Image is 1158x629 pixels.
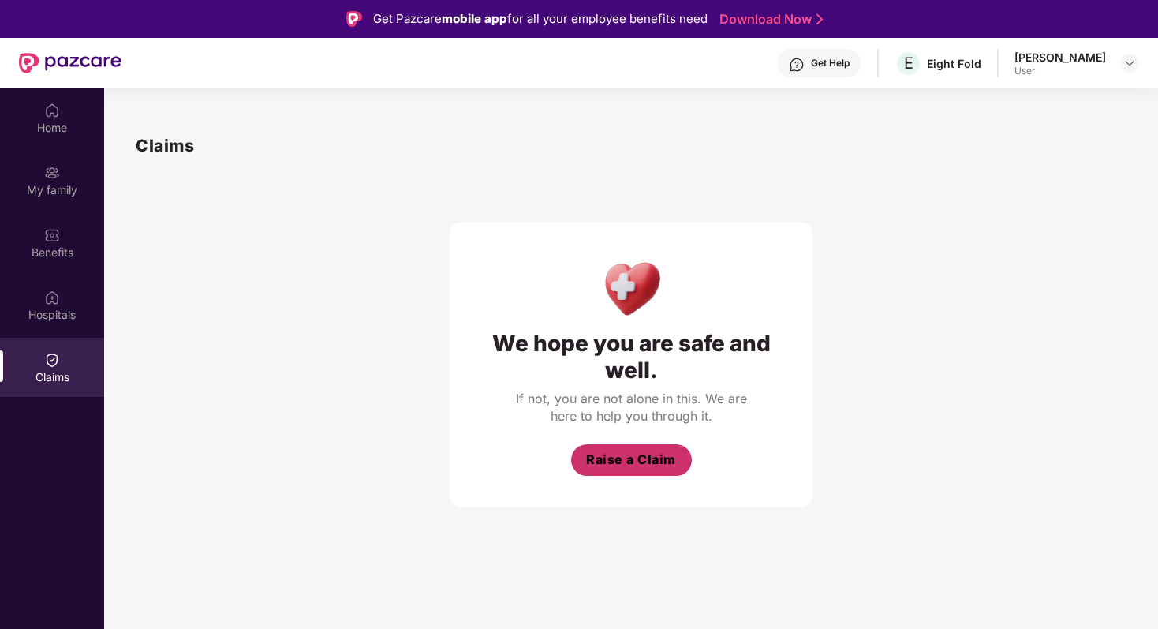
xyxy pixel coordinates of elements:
div: We hope you are safe and well. [481,330,781,384]
img: Health Care [597,253,666,322]
h1: Claims [136,133,194,159]
div: Get Help [811,57,850,69]
a: Download Now [719,11,818,28]
span: Raise a Claim [586,450,676,470]
img: svg+xml;base64,PHN2ZyBpZD0iQ2xhaW0iIHhtbG5zPSJodHRwOi8vd3d3LnczLm9yZy8yMDAwL3N2ZyIgd2lkdGg9IjIwIi... [44,352,60,368]
div: Eight Fold [927,56,981,71]
img: svg+xml;base64,PHN2ZyBpZD0iSG9zcGl0YWxzIiB4bWxucz0iaHR0cDovL3d3dy53My5vcmcvMjAwMC9zdmciIHdpZHRoPS... [44,290,60,305]
div: User [1014,65,1106,77]
img: Stroke [816,11,823,28]
button: Raise a Claim [571,444,692,476]
img: New Pazcare Logo [19,53,121,73]
div: Get Pazcare for all your employee benefits need [373,9,708,28]
img: svg+xml;base64,PHN2ZyB3aWR0aD0iMjAiIGhlaWdodD0iMjAiIHZpZXdCb3g9IjAgMCAyMCAyMCIgZmlsbD0ibm9uZSIgeG... [44,165,60,181]
img: svg+xml;base64,PHN2ZyBpZD0iRHJvcGRvd24tMzJ4MzIiIHhtbG5zPSJodHRwOi8vd3d3LnczLm9yZy8yMDAwL3N2ZyIgd2... [1123,57,1136,69]
img: Logo [346,11,362,27]
img: svg+xml;base64,PHN2ZyBpZD0iSG9tZSIgeG1sbnM9Imh0dHA6Ly93d3cudzMub3JnLzIwMDAvc3ZnIiB3aWR0aD0iMjAiIG... [44,103,60,118]
span: E [904,54,913,73]
div: If not, you are not alone in this. We are here to help you through it. [513,390,749,425]
strong: mobile app [442,11,507,26]
div: [PERSON_NAME] [1014,50,1106,65]
img: svg+xml;base64,PHN2ZyBpZD0iSGVscC0zMngzMiIgeG1sbnM9Imh0dHA6Ly93d3cudzMub3JnLzIwMDAvc3ZnIiB3aWR0aD... [789,57,805,73]
img: svg+xml;base64,PHN2ZyBpZD0iQmVuZWZpdHMiIHhtbG5zPSJodHRwOi8vd3d3LnczLm9yZy8yMDAwL3N2ZyIgd2lkdGg9Ij... [44,227,60,243]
